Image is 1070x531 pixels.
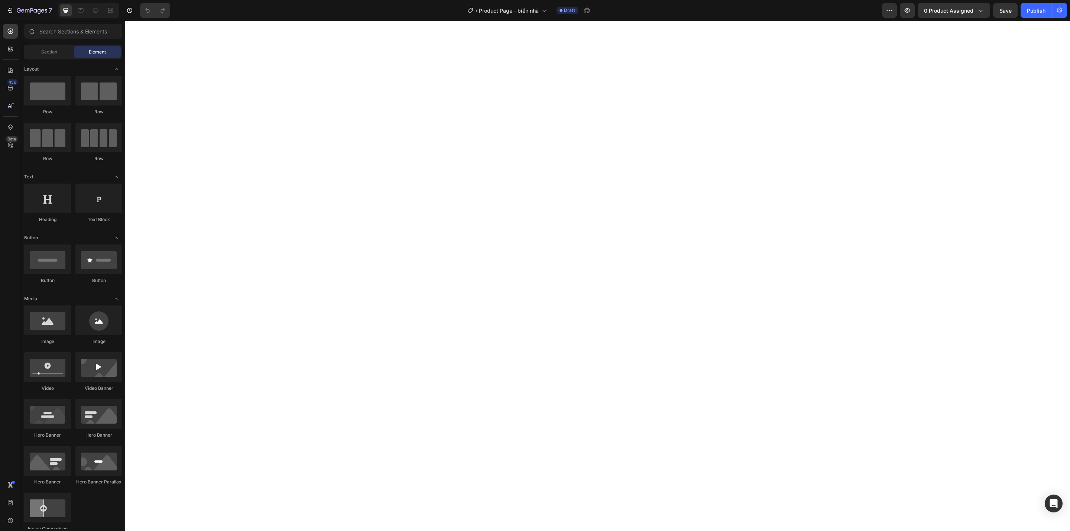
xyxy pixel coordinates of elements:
[1021,3,1052,18] button: Publish
[110,171,122,183] span: Toggle open
[140,3,170,18] div: Undo/Redo
[110,293,122,305] span: Toggle open
[24,432,71,438] div: Hero Banner
[24,479,71,485] div: Hero Banner
[24,216,71,223] div: Heading
[1045,495,1063,512] div: Open Intercom Messenger
[75,479,122,485] div: Hero Banner Parallax
[75,155,122,162] div: Row
[125,21,1070,531] iframe: Design area
[24,277,71,284] div: Button
[24,155,71,162] div: Row
[1027,7,1045,14] div: Publish
[6,136,18,142] div: Beta
[24,66,39,72] span: Layout
[24,234,38,241] span: Button
[24,295,37,302] span: Media
[75,432,122,438] div: Hero Banner
[476,7,477,14] span: /
[110,63,122,75] span: Toggle open
[75,385,122,392] div: Video Banner
[24,24,122,39] input: Search Sections & Elements
[24,338,71,345] div: Image
[3,3,55,18] button: 7
[89,49,106,55] span: Element
[49,6,52,15] p: 7
[918,3,990,18] button: 0 product assigned
[564,7,575,14] span: Draft
[24,174,33,180] span: Text
[75,109,122,115] div: Row
[24,109,71,115] div: Row
[75,338,122,345] div: Image
[993,3,1018,18] button: Save
[24,385,71,392] div: Video
[479,7,539,14] span: Product Page - biển nhà
[75,216,122,223] div: Text Block
[7,79,18,85] div: 450
[41,49,57,55] span: Section
[924,7,973,14] span: 0 product assigned
[110,232,122,244] span: Toggle open
[75,277,122,284] div: Button
[999,7,1012,14] span: Save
